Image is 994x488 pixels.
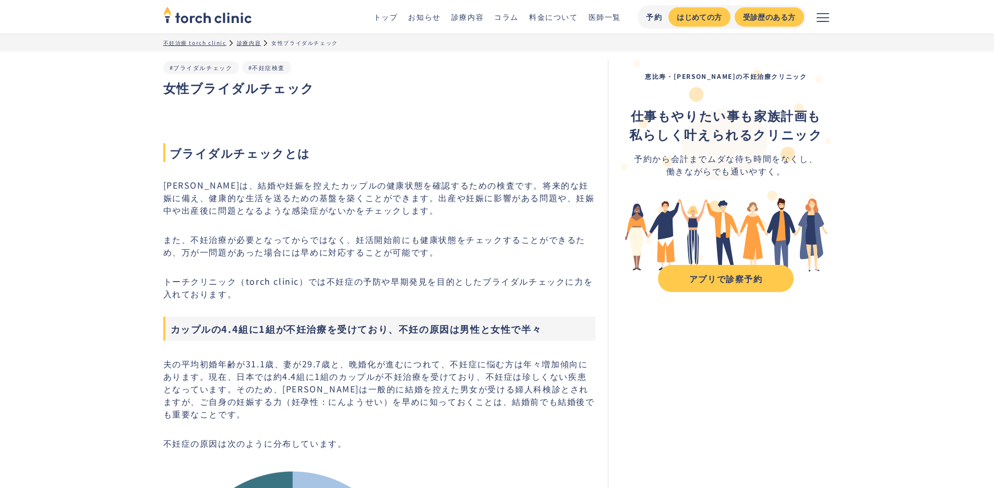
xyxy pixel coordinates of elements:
a: 料金について [529,11,578,22]
p: トーチクリニック（torch clinic）では不妊症の予防や早期発見を目的としたブライダルチェックに力を入れております。 [163,275,596,300]
a: 不妊治療 torch clinic [163,39,226,47]
div: 受診歴のある方 [743,11,796,22]
strong: 恵比寿・[PERSON_NAME]の不妊治療クリニック [645,72,807,80]
h3: カップルの4.4組に1組が不妊治療を受けており、不妊の原因は男性と女性で半々 [163,317,596,341]
div: 予約 [646,11,662,22]
h1: 女性ブライダルチェック [163,78,596,97]
img: torch clinic [163,3,252,26]
ul: パンくずリスト [163,39,831,47]
a: #不妊症検査 [248,63,285,72]
a: はじめての方 [668,7,730,27]
p: また、不妊治療が必要となってからではなく、妊活開始前にも健康状態をチェックすることができるため、万が一問題があった場合には早めに対応することが可能です。 [163,233,596,258]
a: アプリで診察予約 [658,265,794,292]
p: [PERSON_NAME]は、結婚や妊娠を控えたカップルの健康状態を確認するための検査です。将来的な妊娠に備え、健康的な生活を送るための基盤を築くことができます。出産や妊娠に影響がある問題や、妊... [163,179,596,216]
div: はじめての方 [677,11,722,22]
a: #ブライダルチェック [170,63,233,72]
a: コラム [494,11,519,22]
strong: 私らしく叶えられるクリニック [629,125,822,143]
div: 予約から会計までムダな待ち時間をなくし、 働きながらでも通いやすく。 [629,152,822,177]
div: アプリで診察予約 [667,272,784,285]
a: トップ [374,11,398,22]
a: お知らせ [408,11,440,22]
div: ‍ ‍ [629,106,822,144]
a: 医師一覧 [589,11,621,22]
p: 不妊症の原因は次のように分布しています。 [163,437,596,449]
a: home [163,7,252,26]
p: 夫の平均初婚年齢が31.1歳、妻が29.7歳と、晩婚化が進むにつれて、不妊症に悩む方は年々増加傾向にあります。現在、日本では約4.4組に1組のカップルが不妊治療を受けており、不妊症は珍しくない疾... [163,357,596,420]
a: 診療内容 [451,11,484,22]
a: 受診歴のある方 [735,7,804,27]
a: 診療内容 [237,39,261,47]
span: ブライダルチェックとは [163,143,596,162]
div: 女性ブライダルチェック [271,39,338,47]
strong: 仕事もやりたい事も家族計画も [631,106,821,124]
